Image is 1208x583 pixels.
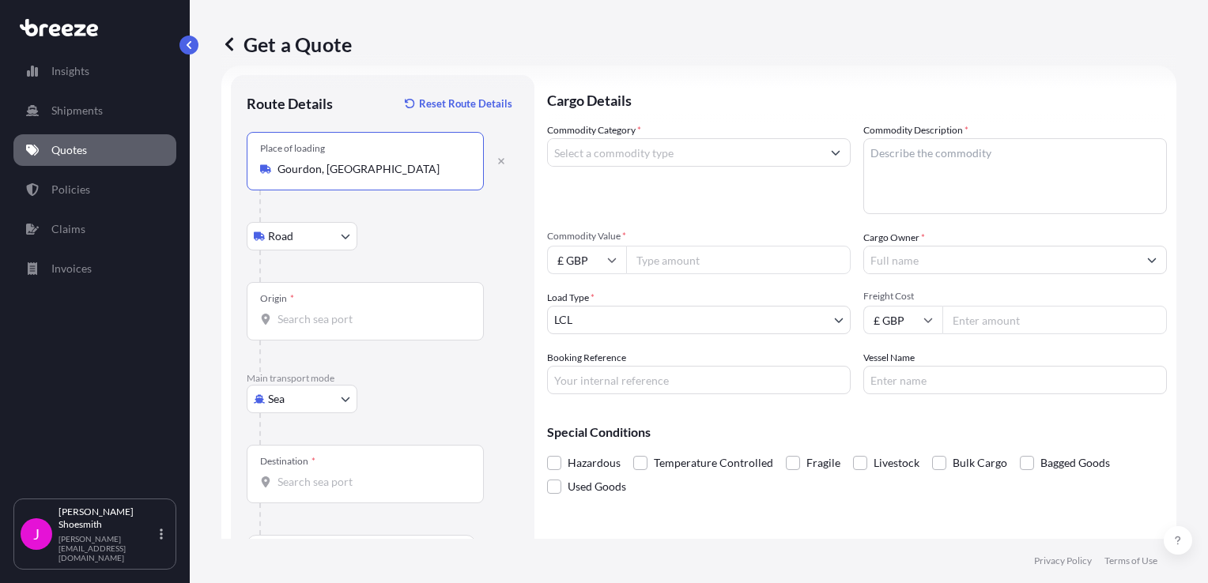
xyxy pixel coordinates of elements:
[942,306,1167,334] input: Enter amount
[554,312,572,328] span: LCL
[59,534,157,562] p: [PERSON_NAME][EMAIL_ADDRESS][DOMAIN_NAME]
[277,474,464,490] input: Destination
[13,134,176,166] a: Quotes
[863,350,915,366] label: Vessel Name
[59,506,157,531] p: [PERSON_NAME] Shoesmith
[268,228,293,244] span: Road
[247,535,476,560] button: Cover port to door - Add place of discharge
[548,138,821,167] input: Select a commodity type
[51,63,89,79] p: Insights
[864,246,1138,274] input: Full name
[247,385,357,413] button: Select transport
[863,230,925,246] label: Cargo Owner
[863,366,1167,394] input: Enter name
[51,261,92,276] p: Invoices
[260,142,325,155] div: Place of loading
[1138,246,1166,274] button: Show suggestions
[13,253,176,284] a: Invoices
[397,91,519,116] button: Reset Route Details
[13,174,176,205] a: Policies
[547,366,851,394] input: Your internal reference
[51,182,90,197] p: Policies
[51,103,103,118] p: Shipments
[1034,555,1092,567] a: Privacy Policy
[13,95,176,126] a: Shipments
[568,451,621,475] span: Hazardous
[268,391,285,407] span: Sea
[547,426,1167,438] p: Special Conditions
[953,451,1007,475] span: Bulk Cargo
[247,94,333,113] p: Route Details
[247,222,357,250] button: Select transport
[547,350,626,366] label: Booking Reference
[568,475,626,498] span: Used Goods
[277,161,464,177] input: Place of loading
[547,122,641,138] label: Commodity Category
[260,455,315,468] div: Destination
[654,451,773,475] span: Temperature Controlled
[626,246,851,274] input: Type amount
[51,221,85,237] p: Claims
[13,55,176,87] a: Insights
[247,372,519,385] p: Main transport mode
[863,122,968,138] label: Commodity Description
[260,292,294,305] div: Origin
[547,230,851,243] span: Commodity Value
[51,142,87,158] p: Quotes
[547,75,1167,122] p: Cargo Details
[277,311,464,327] input: Origin
[874,451,919,475] span: Livestock
[33,526,40,542] span: J
[1040,451,1110,475] span: Bagged Goods
[821,138,850,167] button: Show suggestions
[547,290,595,306] span: Load Type
[547,306,851,334] button: LCL
[221,32,352,57] p: Get a Quote
[1104,555,1157,567] a: Terms of Use
[806,451,840,475] span: Fragile
[419,96,512,111] p: Reset Route Details
[863,290,1167,303] span: Freight Cost
[13,213,176,245] a: Claims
